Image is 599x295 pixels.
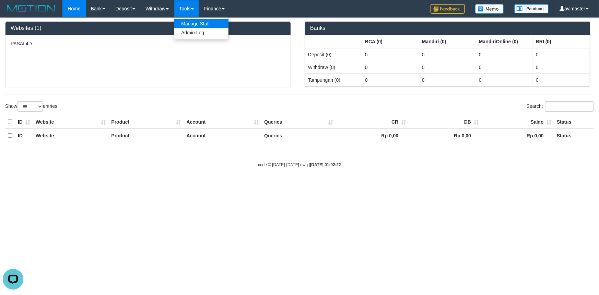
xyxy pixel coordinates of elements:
th: Queries [261,129,336,142]
td: Withdraw (0) [305,61,362,73]
th: Saldo [481,115,554,129]
th: Account [184,115,262,129]
th: Website [33,129,109,142]
th: Rp 0,00 [409,129,481,142]
th: Status [554,115,594,129]
td: 0 [476,73,533,86]
th: Group: activate to sort column ascending [419,35,476,48]
td: Deposit (0) [305,48,362,61]
a: Manage Staff [174,19,228,28]
th: Rp 0,00 [481,129,554,142]
td: 0 [476,61,533,73]
img: panduan.png [514,4,549,13]
th: Website [33,115,109,129]
h3: Banks [310,25,585,31]
p: PASAL4D [11,40,285,47]
button: Open LiveChat chat widget [3,3,23,23]
th: CR [336,115,409,129]
img: MOTION_logo.png [5,3,57,14]
th: DB [409,115,481,129]
td: 0 [533,48,590,61]
td: 0 [419,73,476,86]
th: Rp 0,00 [336,129,409,142]
td: 0 [362,61,419,73]
td: 0 [533,61,590,73]
td: 0 [419,48,476,61]
small: code © [DATE]-[DATE] dwg | [258,162,341,167]
strong: [DATE] 01:02:22 [310,162,341,167]
th: Group: activate to sort column ascending [305,35,362,48]
th: Group: activate to sort column ascending [362,35,419,48]
th: Product [108,115,184,129]
th: Queries [261,115,336,129]
h3: Websites (1) [11,25,285,31]
td: 0 [533,73,590,86]
th: Account [184,129,262,142]
th: Group: activate to sort column ascending [533,35,590,48]
th: Product [108,129,184,142]
a: Admin Log [174,28,228,37]
label: Search: [527,101,594,112]
td: 0 [362,48,419,61]
td: 0 [362,73,419,86]
th: ID [15,115,33,129]
td: Tampungan (0) [305,73,362,86]
td: 0 [419,61,476,73]
td: 0 [476,48,533,61]
label: Show entries [5,101,57,112]
th: Group: activate to sort column ascending [476,35,533,48]
input: Search: [545,101,594,112]
select: Showentries [17,101,43,112]
th: Status [554,129,594,142]
img: Feedback.jpg [431,4,465,14]
th: ID [15,129,33,142]
img: Button%20Memo.svg [475,4,504,14]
